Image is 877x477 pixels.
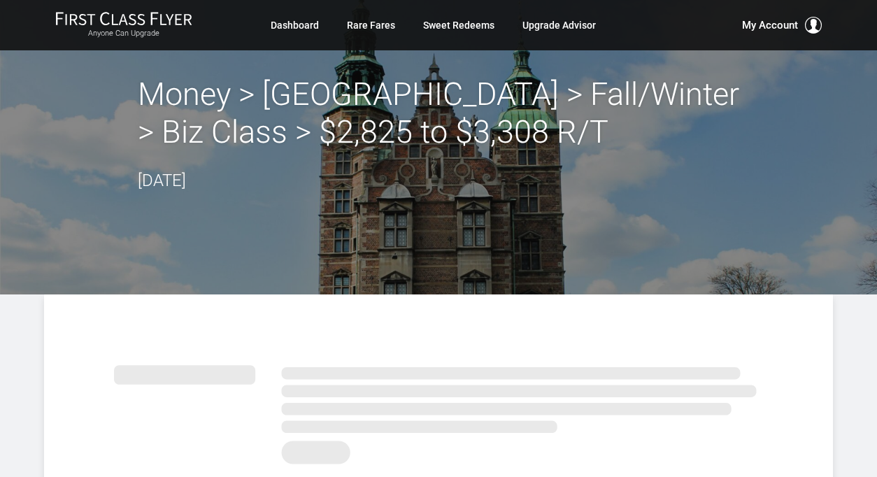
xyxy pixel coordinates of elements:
h2: Money > [GEOGRAPHIC_DATA] > Fall/Winter > Biz Class > $2,825 to $3,308 R/T [138,76,739,151]
a: First Class FlyerAnyone Can Upgrade [55,11,192,39]
button: My Account [742,17,822,34]
a: Sweet Redeems [423,13,494,38]
a: Dashboard [271,13,319,38]
img: summary.svg [114,350,764,471]
a: Rare Fares [347,13,395,38]
img: First Class Flyer [55,11,192,26]
small: Anyone Can Upgrade [55,29,192,38]
time: [DATE] [138,171,186,190]
span: My Account [742,17,798,34]
a: Upgrade Advisor [522,13,596,38]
